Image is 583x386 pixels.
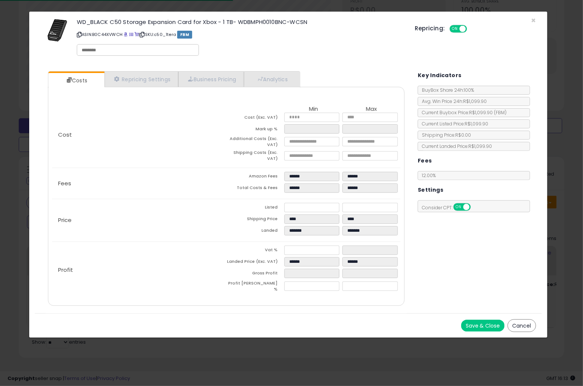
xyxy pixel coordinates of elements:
span: R$1,099.90 [469,109,507,116]
span: ( FBM ) [494,109,507,116]
span: Current Landed Price: R$1,099.90 [418,143,492,149]
a: Analytics [244,72,299,87]
h5: Key Indicators [418,71,462,80]
span: ON [454,204,463,210]
td: Mark up % [226,124,284,136]
span: ON [450,26,460,32]
td: Vat % [226,246,284,257]
p: ASIN: B0C44XVWCH | SKU: c50_1tera [77,28,404,40]
td: Total Costs & Fees [226,183,284,195]
a: Costs [48,73,104,88]
span: Current Listed Price: R$1,099.90 [418,121,488,127]
td: Gross Profit [226,269,284,280]
span: OFF [470,204,482,210]
span: 12.00 % [422,172,436,179]
span: Shipping Price: R$0.00 [418,132,471,138]
button: Save & Close [461,320,505,332]
a: BuyBox page [124,31,128,37]
span: FBM [177,31,192,39]
td: Profit [PERSON_NAME] % [226,280,284,294]
p: Profit [52,267,226,273]
td: Landed Price (Exc. VAT) [226,257,284,269]
span: × [531,15,536,26]
td: Listed [226,203,284,215]
p: Fees [52,180,226,186]
td: Additional Costs (Exc. VAT) [226,136,284,150]
h5: Repricing: [415,25,445,31]
h3: WD_BLACK C50 Storage Expansion Card for Xbox - 1 TB- WDBMPH0010BNC-WCSN [77,19,404,25]
span: Current Buybox Price: [418,109,507,116]
h5: Settings [418,185,443,195]
a: Your listing only [135,31,139,37]
td: Amazon Fees [226,172,284,183]
h5: Fees [418,156,432,165]
a: All offer listings [129,31,133,37]
span: Consider CPT: [418,204,481,211]
td: Shipping Price [226,215,284,226]
td: Shipping Costs (Exc. VAT) [226,150,284,164]
img: 41eITXwv2-L._SL60_.jpg [46,19,69,42]
span: Avg. Win Price 24h: R$1,099.90 [418,98,487,104]
p: Cost [52,132,226,138]
span: OFF [466,26,478,32]
span: BuyBox Share 24h: 100% [418,87,474,93]
th: Min [284,106,342,113]
th: Max [342,106,401,113]
td: Landed [226,226,284,238]
td: Cost (Exc. VAT) [226,113,284,124]
a: Business Pricing [178,72,244,87]
p: Price [52,217,226,223]
a: Repricing Settings [105,72,179,87]
button: Cancel [508,319,536,332]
